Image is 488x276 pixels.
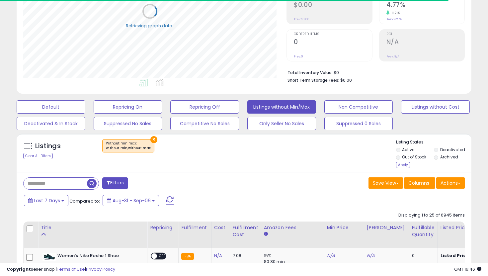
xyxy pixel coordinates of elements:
[214,252,222,259] a: N/A
[41,224,144,231] div: Title
[386,1,464,10] h2: 4.77%
[294,54,303,58] small: Prev: 0
[287,68,460,76] li: $0
[389,11,400,16] small: 11.71%
[440,154,458,160] label: Archived
[404,177,435,189] button: Columns
[264,224,321,231] div: Amazon Fees
[17,100,85,114] button: Default
[324,100,393,114] button: Non Competitive
[264,231,268,237] small: Amazon Fees.
[7,266,31,272] strong: Copyright
[396,162,410,168] div: Apply
[408,180,429,186] span: Columns
[103,195,159,206] button: Aug-31 - Sep-06
[126,23,174,29] div: Retrieving graph data..
[386,17,402,21] small: Prev: 4.27%
[181,253,194,260] small: FBA
[402,154,426,160] label: Out of Stock
[386,54,399,58] small: Prev: N/A
[170,100,239,114] button: Repricing Off
[386,33,464,36] span: ROI
[287,77,339,83] b: Short Term Storage Fees:
[440,147,465,152] label: Deactivated
[264,259,319,265] div: $0.30 min
[402,147,414,152] label: Active
[247,100,316,114] button: Listings without Min/Max
[386,38,464,47] h2: N/A
[401,100,470,114] button: Listings without Cost
[324,117,393,130] button: Suppressed 0 Sales
[94,100,162,114] button: Repricing On
[327,252,335,259] a: N/A
[294,38,372,47] h2: 0
[412,253,433,259] div: 0
[247,117,316,130] button: Only Seller No Sales
[287,70,333,75] b: Total Inventory Value:
[7,266,115,273] div: seller snap | |
[157,253,168,259] span: OFF
[340,77,352,83] span: $0.00
[57,266,85,272] a: Terms of Use
[57,253,138,261] b: Women's Nike Roshe 1 Shoe
[367,252,375,259] a: N/A
[436,177,465,189] button: Actions
[42,253,56,261] img: 31vJ3TPk-2L._SL40_.jpg
[106,146,151,150] div: without min,without max
[34,197,60,204] span: Last 7 Days
[396,139,472,145] p: Listing States:
[294,33,372,36] span: Ordered Items
[214,224,227,231] div: Cost
[17,117,85,130] button: Deactivated & In Stock
[23,153,53,159] div: Clear All Filters
[441,252,471,259] b: Listed Price:
[86,266,115,272] a: Privacy Policy
[264,253,319,259] div: 15%
[367,224,406,231] div: [PERSON_NAME]
[113,197,151,204] span: Aug-31 - Sep-06
[233,224,258,238] div: Fulfillment Cost
[102,177,128,189] button: Filters
[454,266,481,272] span: 2025-09-14 16:46 GMT
[106,141,151,151] span: Without min max :
[181,224,208,231] div: Fulfillment
[233,253,256,259] div: 7.08
[398,212,465,219] div: Displaying 1 to 25 of 6945 items
[35,141,61,151] h5: Listings
[368,177,403,189] button: Save View
[94,117,162,130] button: Suppressed No Sales
[150,224,176,231] div: Repricing
[69,198,100,204] span: Compared to:
[294,1,372,10] h2: $0.00
[170,117,239,130] button: Competitive No Sales
[327,224,361,231] div: Min Price
[412,224,435,238] div: Fulfillable Quantity
[294,17,309,21] small: Prev: $0.00
[24,195,68,206] button: Last 7 Days
[150,136,157,143] button: ×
